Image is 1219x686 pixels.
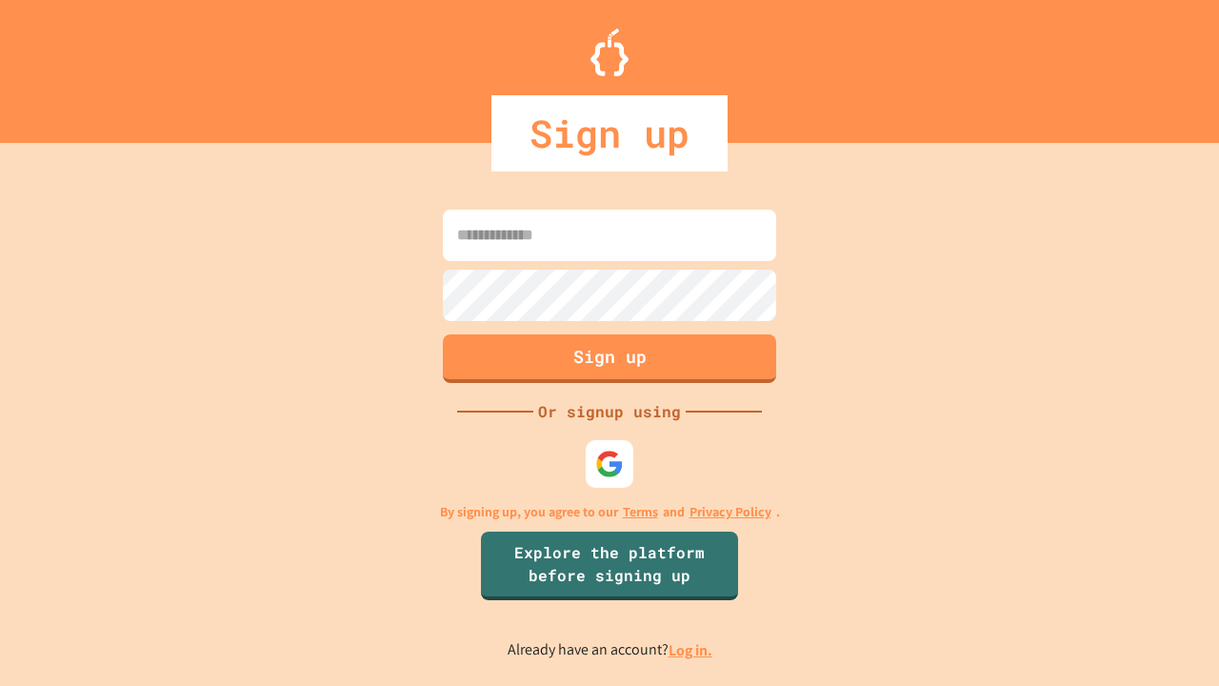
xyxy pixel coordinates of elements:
[491,95,728,171] div: Sign up
[669,640,712,660] a: Log in.
[481,532,738,600] a: Explore the platform before signing up
[623,502,658,522] a: Terms
[508,638,712,662] p: Already have an account?
[590,29,629,76] img: Logo.svg
[443,334,776,383] button: Sign up
[440,502,780,522] p: By signing up, you agree to our and .
[533,400,686,423] div: Or signup using
[595,450,624,478] img: google-icon.svg
[689,502,771,522] a: Privacy Policy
